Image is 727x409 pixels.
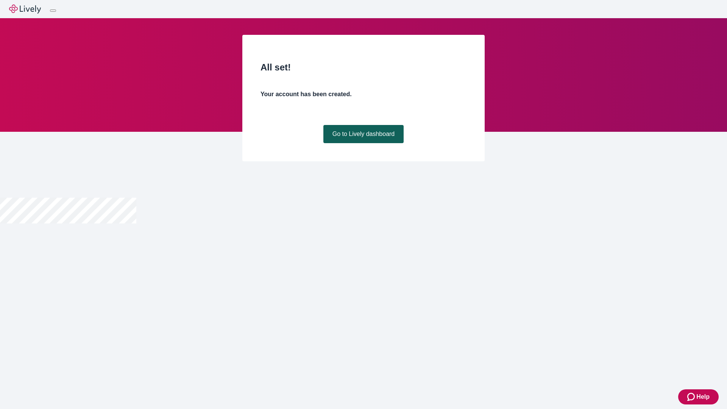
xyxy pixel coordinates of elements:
span: Help [696,392,710,401]
h4: Your account has been created. [261,90,466,99]
button: Zendesk support iconHelp [678,389,719,404]
img: Lively [9,5,41,14]
a: Go to Lively dashboard [323,125,404,143]
h2: All set! [261,61,466,74]
button: Log out [50,9,56,12]
svg: Zendesk support icon [687,392,696,401]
